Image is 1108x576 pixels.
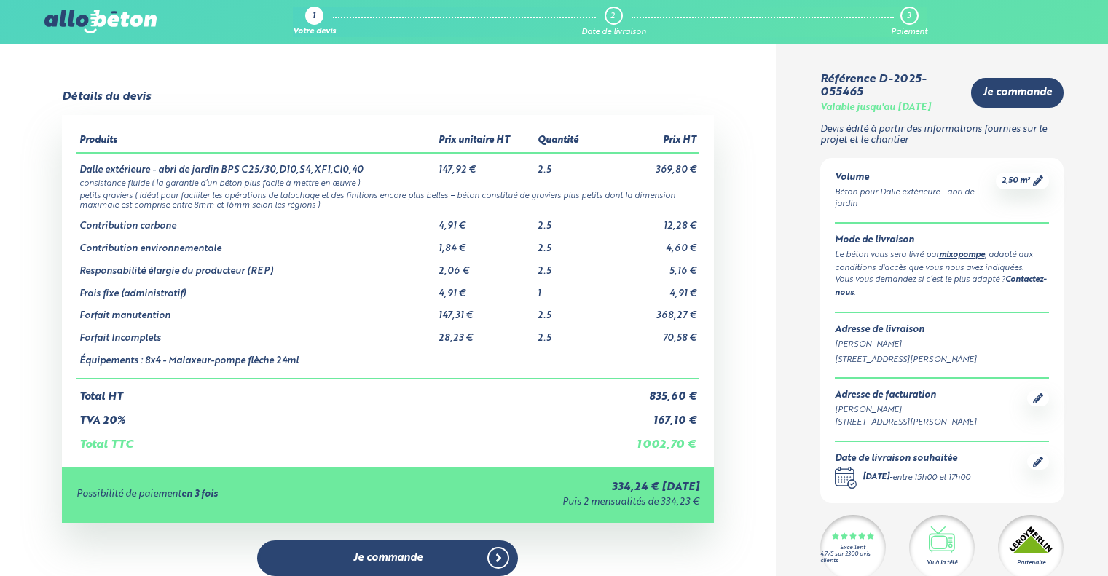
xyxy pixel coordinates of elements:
[603,299,699,322] td: 368,27 €
[76,427,603,451] td: Total TTC
[603,379,699,403] td: 835,60 €
[436,153,535,176] td: 147,92 €
[891,28,927,37] div: Paiement
[436,322,535,344] td: 28,23 €
[76,232,436,255] td: Contribution environnementale
[603,255,699,277] td: 5,16 €
[835,454,970,465] div: Date de livraison souhaitée
[76,403,603,427] td: TVA 20%
[76,255,436,277] td: Responsabilité élargie du producteur (REP)
[835,339,1050,351] div: [PERSON_NAME]
[610,12,615,21] div: 2
[835,173,997,184] div: Volume
[581,28,646,37] div: Date de livraison
[863,472,889,484] div: [DATE]
[535,322,603,344] td: 2.5
[835,404,977,417] div: [PERSON_NAME]
[603,153,699,176] td: 369,80 €
[535,299,603,322] td: 2.5
[257,540,518,576] a: Je commande
[293,28,336,37] div: Votre devis
[436,299,535,322] td: 147,31 €
[603,210,699,232] td: 12,28 €
[835,274,1050,300] div: Vous vous demandez si c’est le plus adapté ? .
[353,552,423,564] span: Je commande
[181,489,218,499] strong: en 3 fois
[44,10,157,33] img: allobéton
[603,403,699,427] td: 167,10 €
[76,489,393,500] div: Possibilité de paiement
[76,130,436,153] th: Produits
[76,299,436,322] td: Forfait manutention
[603,322,699,344] td: 70,58 €
[535,153,603,176] td: 2.5
[581,7,646,37] a: 2 Date de livraison
[535,210,603,232] td: 2.5
[603,427,699,451] td: 1 002,70 €
[983,87,1052,99] span: Je commande
[892,472,970,484] div: entre 15h00 et 17h00
[891,7,927,37] a: 3 Paiement
[603,277,699,300] td: 4,91 €
[76,176,699,189] td: consistance fluide ( la garantie d’un béton plus facile à mettre en œuvre )
[835,354,1050,366] div: [STREET_ADDRESS][PERSON_NAME]
[62,90,151,103] div: Détails du devis
[939,251,985,259] a: mixopompe
[436,277,535,300] td: 4,91 €
[535,232,603,255] td: 2.5
[971,78,1064,108] a: Je commande
[835,249,1050,275] div: Le béton vous sera livré par , adapté aux conditions d'accès que vous nous avez indiquées.
[535,255,603,277] td: 2.5
[76,322,436,344] td: Forfait Incomplets
[535,130,603,153] th: Quantité
[835,417,977,429] div: [STREET_ADDRESS][PERSON_NAME]
[603,232,699,255] td: 4,60 €
[927,559,957,567] div: Vu à la télé
[840,545,865,551] div: Excellent
[835,325,1050,336] div: Adresse de livraison
[393,497,699,508] div: Puis 2 mensualités de 334,23 €
[76,210,436,232] td: Contribution carbone
[436,255,535,277] td: 2,06 €
[76,344,436,379] td: Équipements : 8x4 - Malaxeur-pompe flèche 24ml
[293,7,336,37] a: 1 Votre devis
[76,379,603,403] td: Total HT
[820,551,886,564] div: 4.7/5 sur 2300 avis clients
[835,235,1050,246] div: Mode de livraison
[313,12,315,22] div: 1
[978,519,1092,560] iframe: Help widget launcher
[535,277,603,300] td: 1
[820,73,960,100] div: Référence D-2025-055465
[820,125,1064,146] p: Devis édité à partir des informations fournies sur le projet et le chantier
[603,130,699,153] th: Prix HT
[820,103,931,114] div: Valable jusqu'au [DATE]
[76,189,699,210] td: petits graviers ( idéal pour faciliter les opérations de talochage et des finitions encore plus b...
[76,153,436,176] td: Dalle extérieure - abri de jardin BPS C25/30,D10,S4,XF1,Cl0,40
[835,390,977,401] div: Adresse de facturation
[835,186,997,211] div: Béton pour Dalle extérieure - abri de jardin
[863,472,970,484] div: -
[436,232,535,255] td: 1,84 €
[907,12,911,21] div: 3
[1017,559,1045,567] div: Partenaire
[393,481,699,494] div: 334,24 € [DATE]
[436,210,535,232] td: 4,91 €
[76,277,436,300] td: Frais fixe (administratif)
[436,130,535,153] th: Prix unitaire HT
